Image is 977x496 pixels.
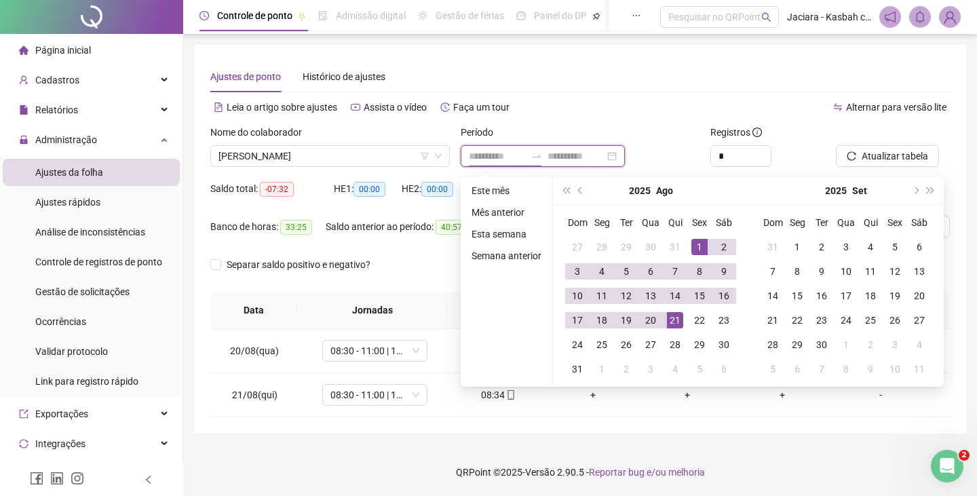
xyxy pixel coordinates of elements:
[834,259,858,284] td: 2025-09-10
[466,226,547,242] li: Esta semana
[789,288,805,304] div: 15
[712,235,736,259] td: 2025-08-02
[618,312,634,328] div: 19
[260,182,294,197] span: -07:32
[592,12,600,20] span: pushpin
[56,330,216,357] button: Envie uma mensagem
[565,332,590,357] td: 2025-08-24
[813,288,830,304] div: 16
[466,248,547,264] li: Semana anterior
[643,361,659,377] div: 3
[712,259,736,284] td: 2025-08-09
[663,210,687,235] th: Qui
[716,288,732,304] div: 16
[280,220,312,235] span: 33:25
[35,134,97,145] span: Administração
[461,125,502,140] label: Período
[716,312,732,328] div: 23
[862,337,879,353] div: 2
[834,308,858,332] td: 2025-09-24
[883,308,907,332] td: 2025-09-26
[204,371,271,425] button: Tarefas
[643,337,659,353] div: 27
[516,11,526,20] span: dashboard
[907,332,932,357] td: 2025-10-04
[847,151,856,161] span: reload
[48,160,66,174] div: Ana
[862,149,928,164] span: Atualizar tabela
[752,128,762,137] span: info-circle
[614,235,638,259] td: 2025-07-29
[691,239,708,255] div: 1
[614,284,638,308] td: 2025-08-12
[838,288,854,304] div: 17
[364,102,427,113] span: Assista o vídeo
[594,337,610,353] div: 25
[336,10,406,21] span: Admissão digital
[618,288,634,304] div: 12
[573,177,588,204] button: prev-year
[809,332,834,357] td: 2025-09-30
[785,210,809,235] th: Seg
[785,235,809,259] td: 2025-09-01
[691,312,708,328] div: 22
[862,263,879,280] div: 11
[834,210,858,235] th: Qua
[883,284,907,308] td: 2025-09-19
[858,357,883,381] td: 2025-10-09
[667,263,683,280] div: 7
[19,439,28,449] span: sync
[667,288,683,304] div: 14
[330,341,419,361] span: 08:30 - 11:00 | 13:00 - 18:00
[436,220,467,235] span: 40:57
[618,263,634,280] div: 5
[687,235,712,259] td: 2025-08-01
[48,348,344,359] span: Se preferir, mande um "oi" no chat, no canto direito da tela 😊
[643,239,659,255] div: 30
[813,263,830,280] div: 9
[48,311,127,325] div: [PERSON_NAME]
[629,177,651,204] button: year panel
[834,284,858,308] td: 2025-09-17
[813,337,830,353] div: 30
[838,263,854,280] div: 10
[911,263,927,280] div: 13
[130,210,183,225] div: • Há 33sem
[466,183,547,199] li: Este mês
[663,332,687,357] td: 2025-08-28
[907,284,932,308] td: 2025-09-20
[72,405,132,415] span: Mensagens
[883,210,907,235] th: Sex
[761,210,785,235] th: Dom
[16,247,43,274] img: Profile image for Rodolfo
[590,210,614,235] th: Seg
[48,261,127,275] div: [PERSON_NAME]
[534,10,587,21] span: Painel do DP
[911,288,927,304] div: 20
[35,438,85,449] span: Integrações
[210,219,326,235] div: Banco de horas:
[785,284,809,308] td: 2025-09-15
[852,177,867,204] button: month panel
[833,102,843,112] span: swap
[594,239,610,255] div: 28
[421,182,453,197] span: 00:00
[687,284,712,308] td: 2025-08-15
[221,257,376,272] span: Separar saldo positivo e negativo?
[761,12,771,22] span: search
[911,239,927,255] div: 6
[712,332,736,357] td: 2025-08-30
[210,292,297,329] th: Data
[663,284,687,308] td: 2025-08-14
[156,405,183,415] span: Ajuda
[643,288,659,304] div: 13
[789,312,805,328] div: 22
[214,102,223,112] span: file-text
[643,263,659,280] div: 6
[594,361,610,377] div: 1
[834,235,858,259] td: 2025-09-03
[614,332,638,357] td: 2025-08-26
[908,177,923,204] button: next-year
[565,210,590,235] th: Dom
[19,135,28,145] span: lock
